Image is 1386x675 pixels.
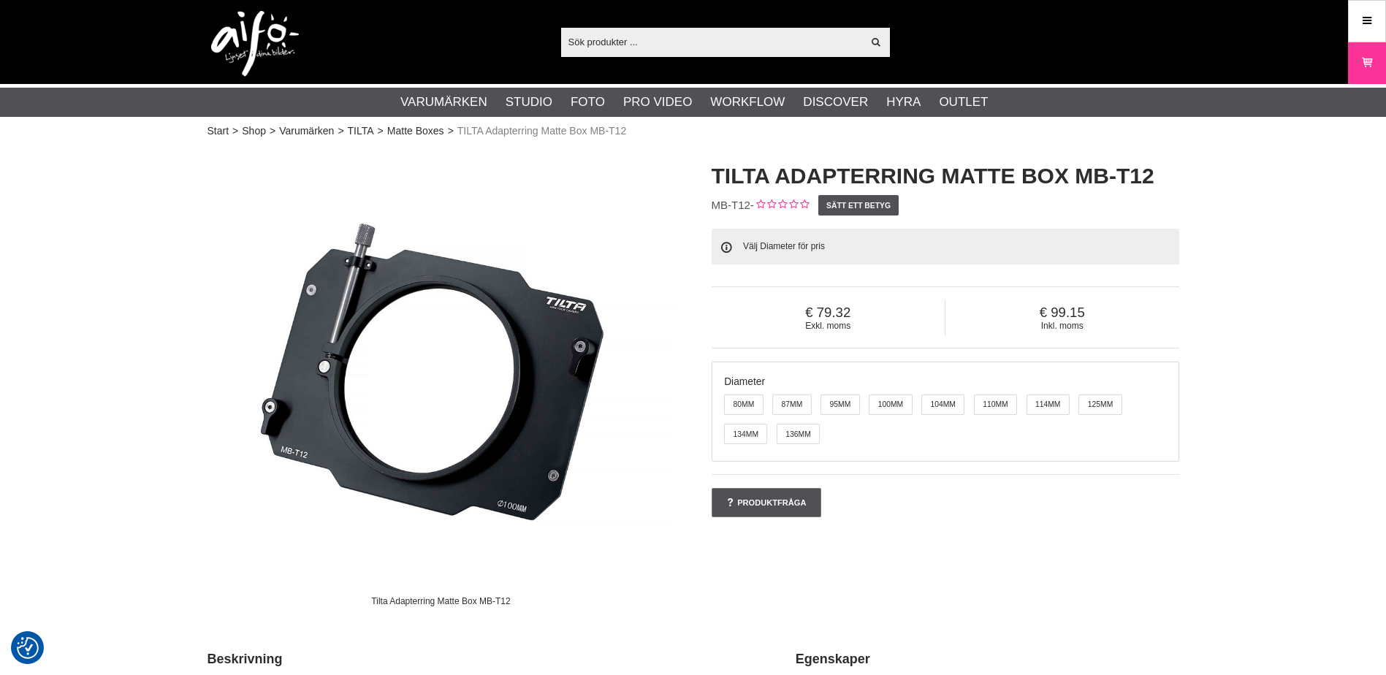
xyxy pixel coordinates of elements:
[710,93,785,112] a: Workflow
[974,394,1017,415] label: 110mm
[712,199,754,211] span: MB-T12-
[1078,394,1122,415] label: 125mm
[623,93,692,112] a: Pro Video
[207,146,675,614] img: Tilta Adapterring Matte Box MB-T12
[571,93,605,112] a: Foto
[754,198,809,213] div: Kundbetyg: 0
[712,488,821,517] a: Produktfråga
[561,31,863,53] input: Sök produkter ...
[712,161,1179,191] h1: TILTA Adapterring Matte Box MB-T12
[803,93,868,112] a: Discover
[712,321,945,331] span: Exkl. moms
[724,394,764,415] label: 80mm
[279,123,334,139] a: Varumärken
[207,123,229,139] a: Start
[242,123,266,139] a: Shop
[777,424,820,444] label: 136mm
[448,123,454,139] span: >
[270,123,275,139] span: >
[921,394,964,415] label: 104mm
[724,424,767,444] label: 134mm
[772,394,812,415] label: 87mm
[820,394,860,415] label: 95mm
[207,650,759,668] h2: Beskrivning
[338,123,343,139] span: >
[743,241,825,251] span: Välj Diameter för pris
[886,93,921,112] a: Hyra
[724,376,765,387] span: Diameter
[400,93,487,112] a: Varumärken
[945,321,1179,331] span: Inkl. moms
[348,123,374,139] a: TILTA
[359,588,523,614] div: Tilta Adapterring Matte Box MB-T12
[506,93,552,112] a: Studio
[387,123,444,139] a: Matte Boxes
[17,637,39,659] img: Revisit consent button
[796,650,1179,668] h2: Egenskaper
[457,123,626,139] span: TILTA Adapterring Matte Box MB-T12
[378,123,384,139] span: >
[1027,394,1070,415] label: 114mm
[712,305,945,321] span: 79.32
[211,11,299,77] img: logo.png
[818,195,899,216] a: Sätt ett betyg
[17,635,39,661] button: Samtyckesinställningar
[232,123,238,139] span: >
[939,93,988,112] a: Outlet
[869,394,912,415] label: 100mm
[945,305,1179,321] span: 99.15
